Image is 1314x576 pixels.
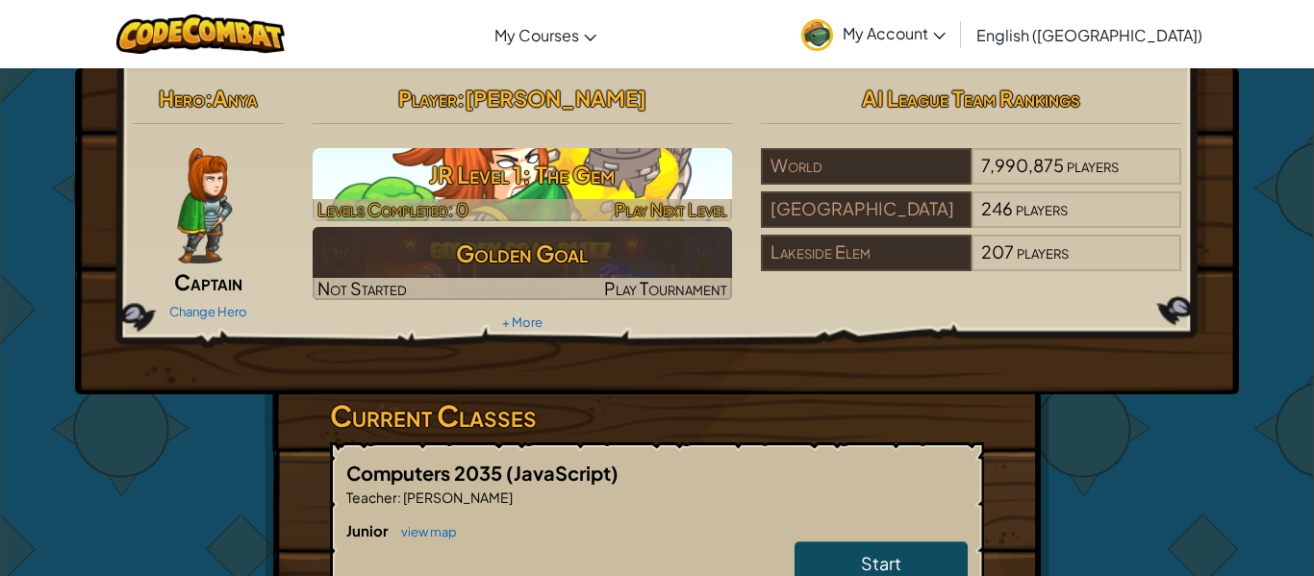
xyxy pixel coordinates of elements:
div: World [761,148,971,185]
span: 7,990,875 [981,154,1064,176]
h3: Golden Goal [313,232,733,275]
a: [GEOGRAPHIC_DATA]246players [761,210,1181,232]
span: : [457,85,465,112]
a: My Account [792,4,955,64]
a: Play Next Level [313,148,733,221]
span: players [1017,240,1069,263]
img: avatar [801,19,833,51]
h3: Current Classes [330,394,984,438]
span: My Courses [494,25,579,45]
h3: JR Level 1: The Gem [313,153,733,196]
a: view map [392,524,457,539]
a: Lakeside Elem207players [761,253,1181,275]
span: : [397,488,401,506]
span: [PERSON_NAME] [465,85,646,112]
span: Player [398,85,457,112]
img: JR Level 1: The Gem [313,148,733,221]
a: Change Hero [169,304,247,319]
span: Hero [159,85,205,112]
span: : [205,85,213,112]
span: AI League Team Rankings [862,85,1080,112]
span: players [1016,197,1068,219]
span: Not Started [317,277,407,299]
span: [PERSON_NAME] [401,488,513,506]
span: Start [861,552,901,574]
span: Anya [213,85,258,112]
span: 246 [981,197,1013,219]
a: World7,990,875players [761,166,1181,188]
span: English ([GEOGRAPHIC_DATA]) [976,25,1202,45]
a: Golden GoalNot StartedPlay Tournament [313,227,733,300]
span: Play Next Level [615,198,727,220]
span: 207 [981,240,1014,263]
img: Golden Goal [313,227,733,300]
img: captain-pose.png [177,148,232,263]
a: English ([GEOGRAPHIC_DATA]) [967,9,1212,61]
span: Computers 2035 [346,461,506,485]
span: Levels Completed: 0 [317,198,468,220]
a: My Courses [485,9,606,61]
span: My Account [843,23,946,43]
span: Teacher [346,488,397,506]
span: Captain [174,268,242,295]
span: (JavaScript) [506,461,619,485]
span: Junior [346,521,392,539]
div: Lakeside Elem [761,235,971,271]
span: players [1067,154,1119,176]
img: CodeCombat logo [116,14,285,54]
span: Play Tournament [604,277,727,299]
div: [GEOGRAPHIC_DATA] [761,191,971,228]
a: + More [502,314,543,330]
